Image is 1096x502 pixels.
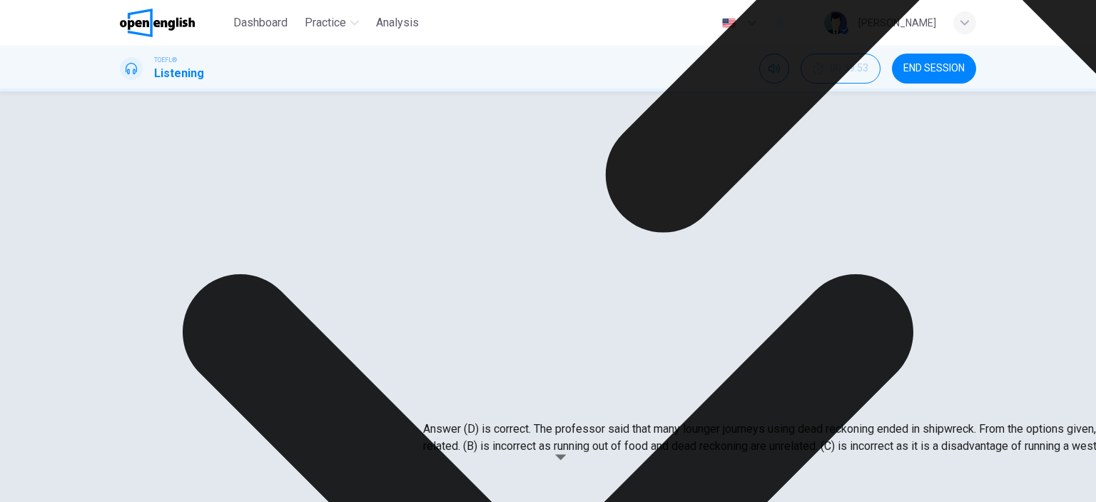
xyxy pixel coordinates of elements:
[376,14,419,31] span: Analysis
[120,9,195,37] img: OpenEnglish logo
[154,65,204,82] h1: Listening
[154,55,177,65] span: TOEFL®
[305,14,346,31] span: Practice
[233,14,288,31] span: Dashboard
